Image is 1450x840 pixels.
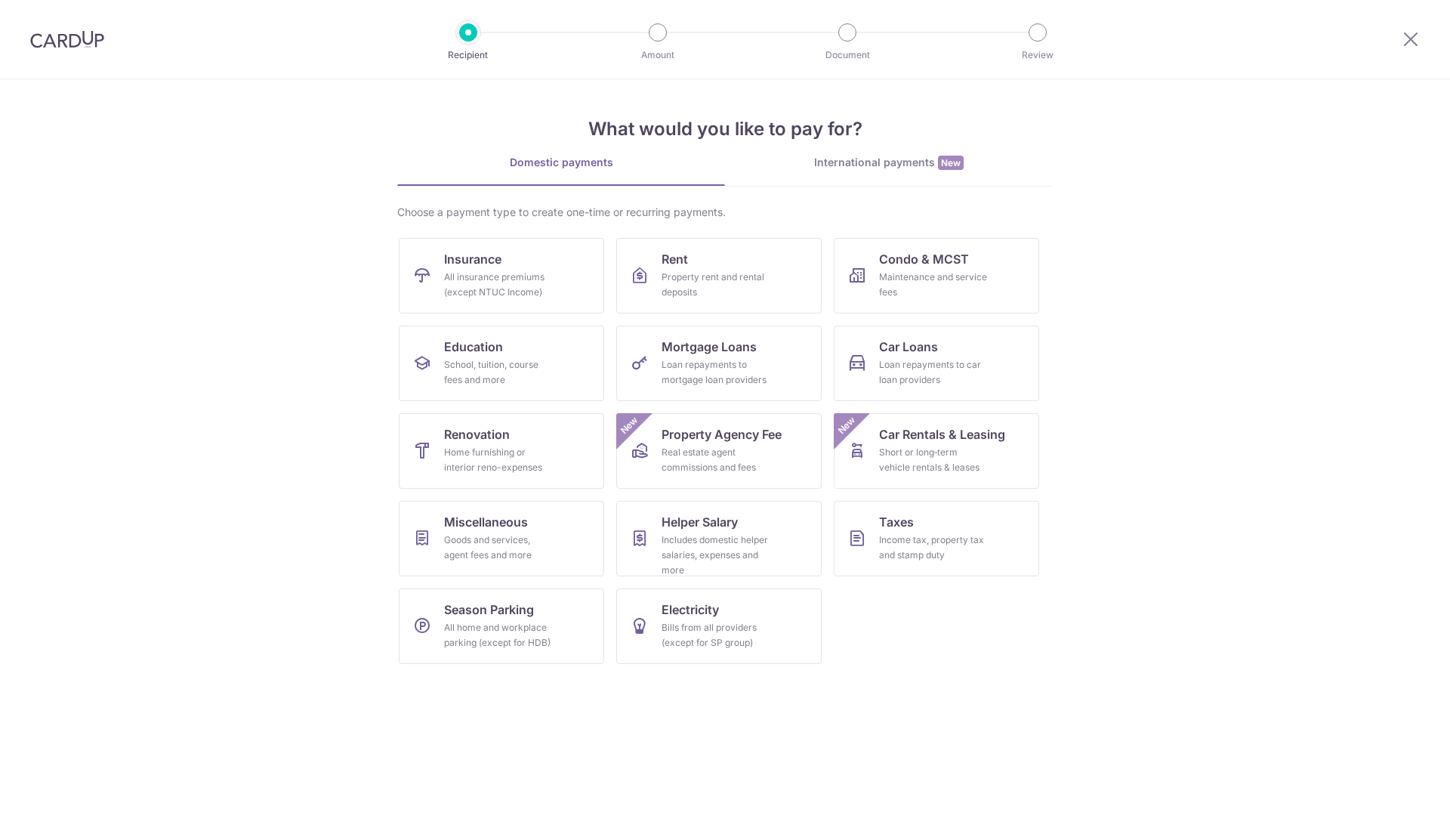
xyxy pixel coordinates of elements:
[938,156,964,170] span: New
[399,588,604,664] a: Season ParkingAll home and workplace parking (except for HDB)
[879,445,988,475] div: Short or long‑term vehicle rentals & leases
[834,326,1039,401] a: Car LoansLoan repayments to car loan providers
[399,238,604,313] a: InsuranceAll insurance premiums (except NTUC Income)
[616,238,822,313] a: RentProperty rent and rental deposits
[834,413,1039,489] a: Car Rentals & LeasingShort or long‑term vehicle rentals & leasesNew
[444,425,510,443] span: Renovation
[399,413,604,489] a: RenovationHome furnishing or interior reno-expenses
[879,250,969,268] span: Condo & MCST
[616,588,822,664] a: ElectricityBills from all providers (except for SP group)
[444,250,501,268] span: Insurance
[879,270,988,300] div: Maintenance and service fees
[662,513,738,531] span: Helper Salary
[662,533,770,578] div: Includes domestic helper salaries, expenses and more
[397,116,1053,143] h4: What would you like to pay for?
[662,357,770,388] div: Loan repayments to mortgage loan providers
[1353,795,1435,832] iframe: Opens a widget where you can find more information
[444,533,553,563] div: Goods and services, agent fees and more
[662,620,770,650] div: Bills from all providers (except for SP group)
[399,326,604,401] a: EducationSchool, tuition, course fees and more
[412,48,524,63] p: Recipient
[791,48,903,63] p: Document
[444,601,534,619] span: Season Parking
[444,445,553,475] div: Home furnishing or interior reno-expenses
[397,205,1053,220] div: Choose a payment type to create one-time or recurring payments.
[879,533,988,563] div: Income tax, property tax and stamp duty
[444,620,553,650] div: All home and workplace parking (except for HDB)
[444,338,503,356] span: Education
[30,30,104,48] img: CardUp
[602,48,714,63] p: Amount
[879,513,914,531] span: Taxes
[617,413,642,438] span: New
[835,413,859,438] span: New
[662,425,782,443] span: Property Agency Fee
[616,326,822,401] a: Mortgage LoansLoan repayments to mortgage loan providers
[662,601,719,619] span: Electricity
[662,338,757,356] span: Mortgage Loans
[616,413,822,489] a: Property Agency FeeReal estate agent commissions and feesNew
[444,270,553,300] div: All insurance premiums (except NTUC Income)
[879,425,1005,443] span: Car Rentals & Leasing
[834,238,1039,313] a: Condo & MCSTMaintenance and service fees
[444,513,528,531] span: Miscellaneous
[397,155,725,170] div: Domestic payments
[399,501,604,576] a: MiscellaneousGoods and services, agent fees and more
[662,445,770,475] div: Real estate agent commissions and fees
[616,501,822,576] a: Helper SalaryIncludes domestic helper salaries, expenses and more
[879,338,938,356] span: Car Loans
[444,357,553,388] div: School, tuition, course fees and more
[879,357,988,388] div: Loan repayments to car loan providers
[662,270,770,300] div: Property rent and rental deposits
[725,155,1053,171] div: International payments
[982,48,1094,63] p: Review
[662,250,688,268] span: Rent
[834,501,1039,576] a: TaxesIncome tax, property tax and stamp duty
